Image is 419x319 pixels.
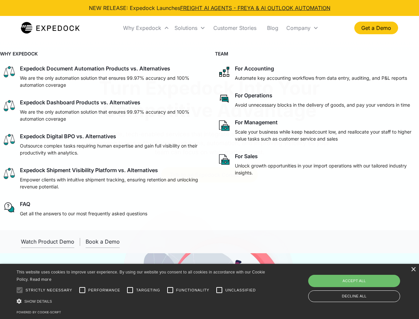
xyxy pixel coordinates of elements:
img: regular chat bubble icon [3,201,16,214]
div: Company [286,25,311,31]
img: paper and bag icon [218,119,231,132]
span: Performance [88,287,120,293]
img: scale icon [3,99,16,112]
p: Get all the answers to our most frequently asked questions [20,210,147,217]
div: Book a Demo [86,238,120,245]
p: Unlock growth opportunities in your import operations with our tailored industry insights. [235,162,417,176]
a: Read more [30,277,51,282]
div: For Operations [235,92,272,99]
div: Why Expedock [120,17,172,39]
img: scale icon [3,133,16,146]
span: Functionality [176,287,209,293]
span: Strictly necessary [26,287,72,293]
p: Avoid unnecessary blocks in the delivery of goods, and pay your vendors in time [235,101,410,108]
a: Blog [262,17,284,39]
img: paper and bag icon [218,153,231,166]
a: Get a Demo [354,22,398,34]
div: For Management [235,119,278,126]
div: Watch Product Demo [21,238,74,245]
p: Outsource complex tasks requiring human expertise and gain full visibility on their productivity ... [20,142,202,156]
span: Unclassified [225,287,256,293]
a: FREIGHT AI AGENTS - FREYA & AI OUTLOOK AUTOMATION [180,5,330,11]
a: home [21,21,80,35]
span: This website uses cookies to improve user experience. By using our website you consent to all coo... [17,270,265,282]
p: Empower clients with intuitive shipment tracking, ensuring retention and unlocking revenue potent... [20,176,202,190]
iframe: Chat Widget [309,247,419,319]
div: Solutions [175,25,197,31]
a: open lightbox [21,236,74,248]
span: Targeting [136,287,160,293]
img: network like icon [218,65,231,78]
div: Show details [17,298,267,305]
div: Expedock Shipment Visibility Platform vs. Alternatives [20,167,158,173]
p: Scale your business while keep headcount low, and reallocate your staff to higher value tasks suc... [235,128,417,142]
p: We are the only automation solution that ensures 99.97% accuracy and 100% automation coverage [20,74,202,88]
div: Company [284,17,321,39]
p: We are the only automation solution that ensures 99.97% accuracy and 100% automation coverage [20,108,202,122]
img: Expedock Logo [21,21,80,35]
div: For Accounting [235,65,274,72]
div: Expedock Digital BPO vs. Alternatives [20,133,116,140]
img: scale icon [3,167,16,180]
div: FAQ [20,201,30,207]
div: Expedock Dashboard Products vs. Alternatives [20,99,140,106]
div: Expedock Document Automation Products vs. Alternatives [20,65,170,72]
p: Automate key accounting workflows from data entry, auditing, and P&L reports [235,74,407,81]
a: Powered by cookie-script [17,310,61,314]
div: Solutions [172,17,208,39]
div: Why Expedock [123,25,161,31]
div: NEW RELEASE: Expedock Launches [89,4,330,12]
a: Customer Stories [208,17,262,39]
div: For Sales [235,153,258,159]
a: Book a Demo [86,236,120,248]
img: scale icon [3,65,16,78]
img: rectangular chat bubble icon [218,92,231,105]
span: Show details [24,299,52,303]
